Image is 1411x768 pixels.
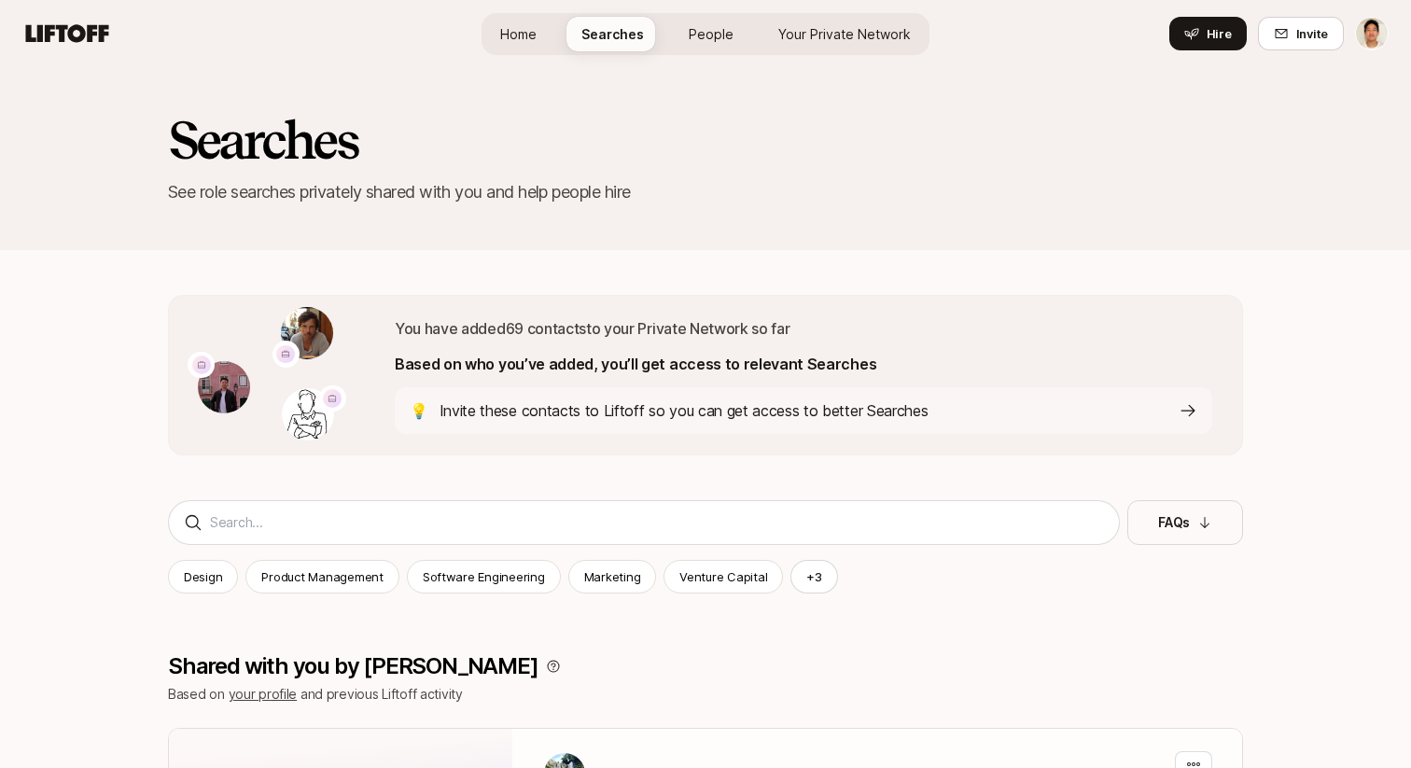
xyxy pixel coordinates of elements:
img: Contracting or other projects logo [192,356,211,374]
p: Software Engineering [423,567,545,586]
h2: Searches [168,112,1243,168]
button: Jeremy Chen [1355,17,1389,50]
a: Your Private Network [763,17,926,51]
img: Contracting or other projects logo [276,345,295,364]
button: Invite [1258,17,1344,50]
p: You have added 69 contacts to your Private Network so far [395,316,1212,341]
p: Design [184,567,222,586]
img: Contracting or other projects logo [323,389,342,408]
p: Venture Capital [679,567,767,586]
a: People [674,17,748,51]
a: Home [485,17,552,51]
p: Based on who you’ve added, you’ll get access to relevant Searches [395,352,1212,376]
p: Product Management [261,567,383,586]
span: People [689,24,733,44]
button: Hire [1169,17,1247,50]
p: Shared with you by [PERSON_NAME] [168,653,538,679]
span: Home [500,24,537,44]
button: +3 [790,560,838,593]
p: FAQs [1158,511,1190,534]
span: Hire [1207,24,1232,43]
p: Based on and previous Liftoff activity [168,683,1243,705]
img: 1516194340232 [282,388,334,440]
p: Marketing [584,567,641,586]
a: Searches [566,17,659,51]
p: 💡 [410,398,428,423]
a: your profile [229,686,298,702]
span: Invite [1296,24,1328,43]
img: 1753248936271 [198,361,250,413]
button: FAQs [1127,500,1243,545]
img: 1683928549196 [281,307,333,359]
span: Your Private Network [778,24,911,44]
input: Search... [210,511,1104,534]
p: Invite these contacts to Liftoff so you can get access to better Searches [440,398,929,423]
img: Jeremy Chen [1356,18,1388,49]
p: See role searches privately shared with you and help people hire [168,179,1243,205]
span: Searches [581,24,644,44]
